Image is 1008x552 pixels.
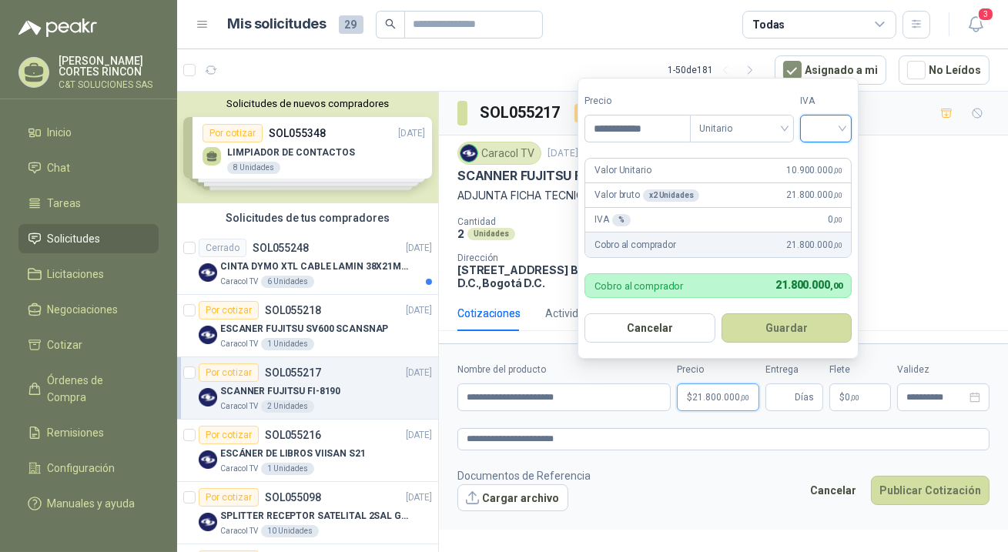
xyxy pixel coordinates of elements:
span: ,00 [833,166,842,175]
h3: SOL055217 [480,101,562,125]
p: SOL055216 [265,430,321,440]
p: Valor Unitario [594,163,651,178]
button: Cancelar [802,476,865,505]
span: ,00 [850,393,859,402]
span: Órdenes de Compra [48,372,144,406]
p: Cobro al comprador [594,281,683,291]
img: Company Logo [460,145,477,162]
p: [DATE] [406,303,432,318]
p: SCANNER FUJITSU FI-8190 [457,168,619,184]
p: [DATE] [406,241,432,256]
p: SOL055218 [265,305,321,316]
p: SOL055098 [265,492,321,503]
span: Licitaciones [48,266,105,283]
p: ESCÁNER DE LIBROS VIISAN S21 [220,447,366,461]
label: Nombre del producto [457,363,671,377]
p: $21.800.000,00 [677,383,759,411]
p: SPLITTER RECEPTOR SATELITAL 2SAL GT-SP21 [220,509,412,524]
span: Solicitudes [48,230,101,247]
div: Por cotizar [199,488,259,507]
p: Caracol TV [220,463,258,475]
div: Por cotizar [574,104,645,122]
div: Solicitudes de nuevos compradoresPor cotizarSOL055348[DATE] LIMPIADOR DE CONTACTOS8 UnidadesPor c... [177,92,438,203]
p: Caracol TV [220,276,258,288]
a: Por cotizarSOL055218[DATE] Company LogoESCANER FUJITSU SV600 SCANSNAPCaracol TV1 Unidades [177,295,438,357]
p: Caracol TV [220,525,258,537]
p: IVA [594,212,630,227]
p: Cobro al comprador [594,238,675,253]
div: Cerrado [199,239,246,257]
span: Unitario [699,117,785,140]
a: CerradoSOL055248[DATE] Company LogoCINTA DYMO XTL CABLE LAMIN 38X21MMBLANCOCaracol TV6 Unidades [177,233,438,295]
p: CINTA DYMO XTL CABLE LAMIN 38X21MMBLANCO [220,259,412,274]
div: 1 Unidades [261,463,314,475]
p: Valor bruto [594,188,699,202]
span: 21.800.000 [775,279,842,291]
div: Unidades [467,228,515,240]
a: Remisiones [18,418,159,447]
p: 2 [457,227,464,240]
h1: Mis solicitudes [228,13,327,35]
a: Negociaciones [18,295,159,324]
span: 0 [845,393,859,402]
p: Documentos de Referencia [457,467,591,484]
p: [DATE] [406,490,432,505]
a: Tareas [18,189,159,218]
span: Inicio [48,124,72,141]
p: Caracol TV [220,400,258,413]
span: ,00 [830,281,842,291]
button: Cargar archivo [457,484,568,512]
div: 10 Unidades [261,525,319,537]
div: Todas [752,16,785,33]
span: Tareas [48,195,82,212]
span: search [385,18,396,29]
button: Asignado a mi [775,55,886,85]
img: Company Logo [199,513,217,531]
label: Precio [584,94,689,109]
p: C&T SOLUCIONES SAS [59,80,159,89]
div: Cotizaciones [457,305,521,322]
span: Remisiones [48,424,105,441]
button: No Leídos [899,55,990,85]
p: [DATE] [406,428,432,443]
span: ,00 [833,241,842,249]
div: Por cotizar [199,301,259,319]
a: Por cotizarSOL055216[DATE] Company LogoESCÁNER DE LIBROS VIISAN S21Caracol TV1 Unidades [177,420,438,482]
img: Company Logo [199,263,217,282]
a: Chat [18,153,159,182]
span: $ [839,393,845,402]
span: ,00 [833,191,842,199]
span: 21.800.000 [786,238,842,253]
p: SCANNER FUJITSU FI-8190 [220,384,340,399]
img: Company Logo [199,450,217,469]
p: [DATE] [548,146,578,161]
img: Company Logo [199,388,217,406]
div: 6 Unidades [261,276,314,288]
div: Por cotizar [199,363,259,382]
img: Company Logo [199,326,217,344]
a: Licitaciones [18,259,159,289]
p: ESCANER FUJITSU SV600 SCANSNAP [220,322,388,336]
span: 3 [977,7,994,22]
p: Dirección [457,253,611,263]
div: x 2 Unidades [643,189,700,202]
div: 1 - 50 de 181 [668,58,762,82]
a: Manuales y ayuda [18,489,159,518]
label: Flete [829,363,891,377]
div: 2 Unidades [261,400,314,413]
a: Inicio [18,118,159,147]
p: SOL055217 [265,367,321,378]
label: Validez [897,363,990,377]
a: Por cotizarSOL055098[DATE] Company LogoSPLITTER RECEPTOR SATELITAL 2SAL GT-SP21Caracol TV10 Unidades [177,482,438,544]
a: Solicitudes [18,224,159,253]
img: Logo peakr [18,18,97,37]
a: Por cotizarSOL055217[DATE] Company LogoSCANNER FUJITSU FI-8190Caracol TV2 Unidades [177,357,438,420]
span: 21.800.000 [786,188,842,202]
span: Chat [48,159,71,176]
p: [DATE] [406,366,432,380]
span: Cotizar [48,336,83,353]
div: % [612,214,631,226]
span: Días [795,384,814,410]
div: Actividad [545,305,591,322]
label: Precio [677,363,759,377]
